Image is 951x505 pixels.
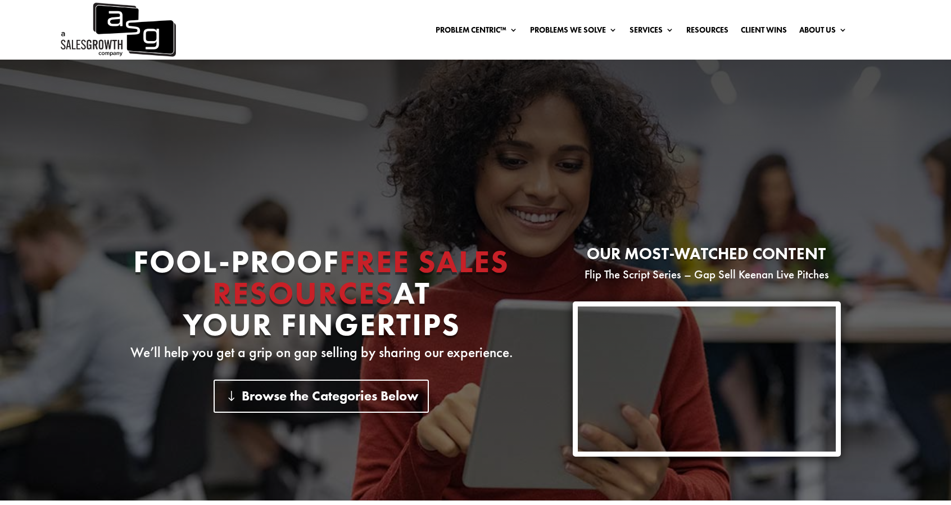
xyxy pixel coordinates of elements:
a: Services [630,26,674,38]
a: Client Wins [741,26,787,38]
h2: Our most-watched content [573,246,841,268]
p: We’ll help you get a grip on gap selling by sharing our experience. [110,346,532,359]
a: Resources [686,26,728,38]
span: Free Sales Resources [212,241,510,313]
a: About Us [799,26,847,38]
a: Problems We Solve [530,26,617,38]
a: Browse the Categories Below [214,380,429,413]
p: Flip The Script Series – Gap Sell Keenan Live Pitches [573,268,841,281]
h1: Fool-proof At Your Fingertips [110,246,532,346]
a: Problem Centric™ [436,26,518,38]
